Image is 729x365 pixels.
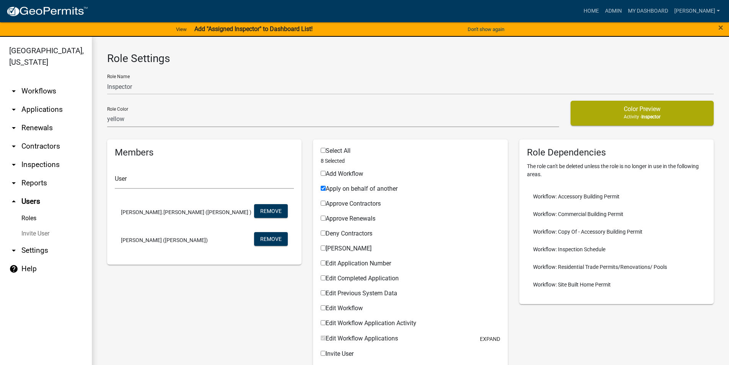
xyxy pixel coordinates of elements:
h5: Members [115,147,294,158]
i: arrow_drop_down [9,123,18,133]
h5: Role Dependencies [527,147,706,158]
h3: Role Settings [107,52,714,65]
div: Workflow Applications [321,171,500,180]
input: Edit Application Number [321,260,326,265]
button: Remove [254,204,288,218]
i: arrow_drop_down [9,142,18,151]
li: Workflow: Commercial Building Permit [527,205,706,223]
span: Edit Workflow Applications [326,335,398,342]
i: arrow_drop_down [9,160,18,169]
a: [PERSON_NAME] [671,4,723,18]
span: × [718,22,723,33]
button: expand [480,335,500,343]
button: Close [718,23,723,32]
div: Workflow Applications [321,201,500,210]
label: Select All [321,148,351,154]
span: Inspector [641,114,661,119]
div: Workflow Applications [321,216,500,225]
li: Workflow: Residential Trade Permits/Renovations/ Pools [527,258,706,276]
strong: Add "Assigned Inspector" to Dashboard List! [194,25,313,33]
input: [PERSON_NAME] [321,246,326,250]
i: arrow_drop_down [9,178,18,188]
span: [PERSON_NAME] ([PERSON_NAME]) [121,237,208,243]
li: Workflow: Accessory Building Permit [527,188,706,205]
div: Workflow Applications [321,186,500,195]
i: arrow_drop_down [9,105,18,114]
div: Workflow Applications [321,231,500,240]
i: help [9,264,18,273]
input: Add Workflow [321,171,326,176]
input: Invite User [321,351,326,356]
a: Admin [602,4,625,18]
input: Edit Previous System Data [321,290,326,295]
div: Workflow Applications [321,335,500,345]
div: Workflow Applications [321,260,500,270]
input: Select All [321,148,326,153]
input: Approve Renewals [321,216,326,221]
input: Approve Contractors [321,201,326,206]
span: [PERSON_NAME].[PERSON_NAME] ([PERSON_NAME] ) [121,210,251,215]
li: Workflow: Site Built Home Permit [527,276,706,293]
p: The role can't be deleted unless the role is no longer in use in the following areas. [527,162,706,178]
a: View [173,23,190,36]
input: Edit Completed Application [321,275,326,280]
input: Deny Contractors [321,231,326,236]
div: Workflow Applications [321,320,500,329]
button: Remove [254,232,288,246]
input: Edit Workflow Applications [321,336,326,340]
a: Home [581,4,602,18]
i: arrow_drop_up [9,197,18,206]
input: Apply on behalf of another [321,186,326,191]
h5: Color Preview [577,105,708,113]
input: Edit Workflow [321,305,326,310]
input: Edit Workflow Application Activity [321,320,326,325]
i: arrow_drop_down [9,87,18,96]
p: Activity - [577,113,708,120]
a: My Dashboard [625,4,671,18]
button: Don't show again [465,23,507,36]
div: Workflow Applications [321,351,500,360]
div: Workflow Applications [321,290,500,300]
div: Workflow Applications [321,246,500,255]
li: Workflow: Copy Of - Accessory Building Permit [527,223,706,241]
div: Workflow Applications [321,305,500,314]
span: Apply on behalf of another [326,185,398,192]
li: Workflow: Inspection Schedule [527,241,706,258]
i: arrow_drop_down [9,246,18,255]
div: Workflow Applications [321,275,500,285]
